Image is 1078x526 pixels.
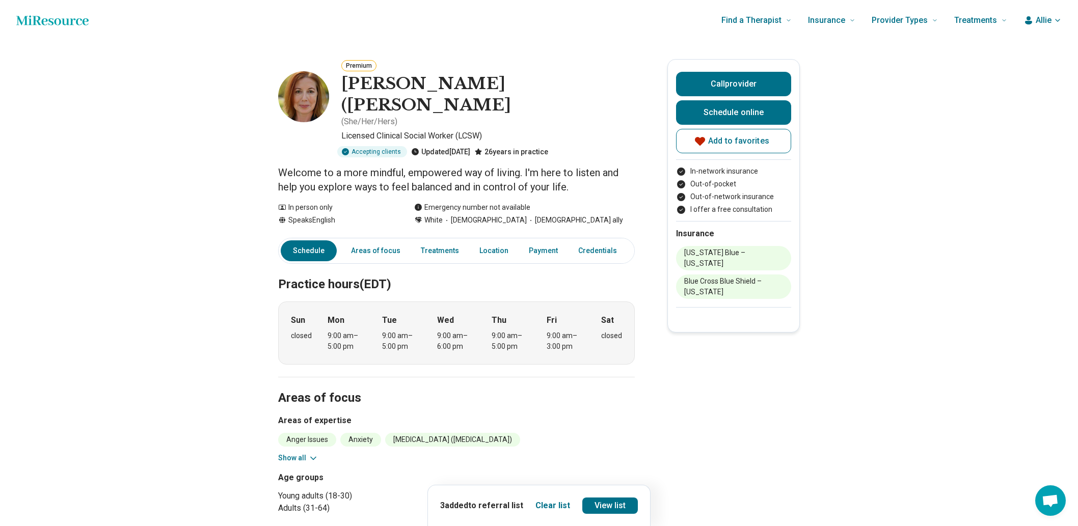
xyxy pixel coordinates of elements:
h3: Age groups [278,472,452,484]
p: Welcome to a more mindful, empowered way of living. I'm here to listen and help you explore ways ... [278,165,635,194]
span: to referral list [468,501,523,510]
div: 26 years in practice [474,146,548,157]
strong: Sun [291,314,305,326]
h1: [PERSON_NAME] ([PERSON_NAME] [341,73,635,116]
strong: Sat [601,314,614,326]
h2: Areas of focus [278,365,635,407]
div: When does the program meet? [278,301,635,365]
div: Accepting clients [337,146,407,157]
button: Premium [341,60,376,71]
img: Mary Langrick, Licensed Clinical Social Worker (LCSW) [278,71,329,122]
h2: Practice hours (EDT) [278,252,635,293]
button: Show all [278,453,318,463]
a: Other [631,240,668,261]
button: Clear list [535,500,570,512]
li: [MEDICAL_DATA] ([MEDICAL_DATA]) [385,433,520,447]
strong: Mon [328,314,344,326]
a: Areas of focus [345,240,407,261]
li: In-network insurance [676,166,791,177]
p: ( She/Her/Hers ) [341,116,397,128]
a: Payment [523,240,564,261]
span: [DEMOGRAPHIC_DATA] ally [527,215,623,226]
h3: Areas of expertise [278,414,635,427]
span: Provider Types [872,13,928,27]
span: Find a Therapist [721,13,781,27]
div: In person only [278,202,394,213]
li: Young adults (18-30) [278,490,452,502]
div: closed [601,330,622,341]
div: 9:00 am – 3:00 pm [547,330,586,352]
h2: Insurance [676,228,791,240]
a: Schedule online [676,100,791,125]
a: Location [473,240,515,261]
strong: Tue [382,314,397,326]
li: Out-of-network insurance [676,191,791,202]
span: [DEMOGRAPHIC_DATA] [443,215,527,226]
div: 9:00 am – 5:00 pm [328,330,367,352]
div: 9:00 am – 5:00 pm [382,330,421,352]
div: Speaks English [278,215,394,226]
button: Allie [1023,14,1062,26]
strong: Thu [492,314,506,326]
div: 9:00 am – 6:00 pm [437,330,476,352]
li: [US_STATE] Blue – [US_STATE] [676,246,791,270]
a: Schedule [281,240,337,261]
a: Credentials [572,240,623,261]
div: 9:00 am – 5:00 pm [492,330,531,352]
button: Add to favorites [676,129,791,153]
div: Emergency number not available [414,202,530,213]
span: Allie [1036,14,1052,26]
li: Out-of-pocket [676,179,791,189]
li: Anger Issues [278,433,336,447]
div: closed [291,330,312,341]
a: Treatments [415,240,465,261]
a: Home page [16,10,89,31]
span: Add to favorites [708,137,769,145]
div: Updated [DATE] [411,146,470,157]
span: Treatments [954,13,997,27]
button: Callprovider [676,72,791,96]
span: Insurance [808,13,845,27]
span: White [424,215,443,226]
p: 3 added [440,500,523,512]
strong: Fri [547,314,557,326]
li: I offer a free consultation [676,204,791,215]
p: Licensed Clinical Social Worker (LCSW) [341,130,635,142]
a: View list [582,497,638,514]
li: Blue Cross Blue Shield – [US_STATE] [676,274,791,299]
ul: Payment options [676,166,791,215]
li: Adults (31-64) [278,502,452,514]
strong: Wed [437,314,454,326]
li: Anxiety [340,433,381,447]
div: Open chat [1035,485,1066,516]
